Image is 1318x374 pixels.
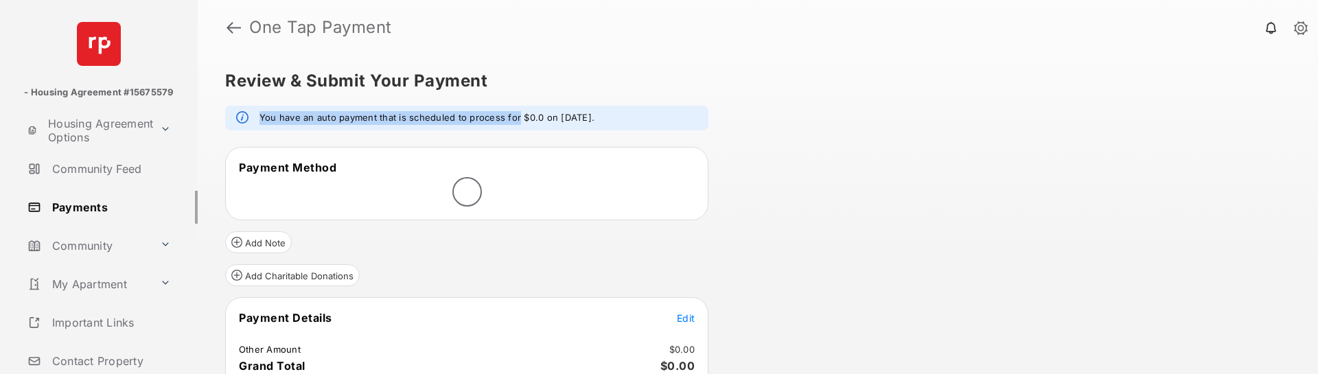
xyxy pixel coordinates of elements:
button: Edit [677,311,695,325]
button: Add Note [225,231,292,253]
a: Community [22,229,154,262]
span: Grand Total [239,359,305,373]
td: Other Amount [238,343,301,355]
a: Important Links [22,306,176,339]
h5: Review & Submit Your Payment [225,73,1280,89]
a: Housing Agreement Options [22,114,154,147]
td: $0.00 [669,343,695,355]
p: - Housing Agreement #15675579 [24,86,173,100]
a: Payments [22,191,198,224]
a: Community Feed [22,152,198,185]
em: You have an auto payment that is scheduled to process for $0.0 on [DATE]. [259,111,594,125]
span: Payment Details [239,311,332,325]
img: svg+xml;base64,PHN2ZyB4bWxucz0iaHR0cDovL3d3dy53My5vcmcvMjAwMC9zdmciIHdpZHRoPSI2NCIgaGVpZ2h0PSI2NC... [77,22,121,66]
a: My Apartment [22,268,154,301]
span: $0.00 [660,359,695,373]
span: Payment Method [239,161,336,174]
strong: One Tap Payment [249,19,392,36]
button: Add Charitable Donations [225,264,360,286]
span: Edit [677,312,695,324]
